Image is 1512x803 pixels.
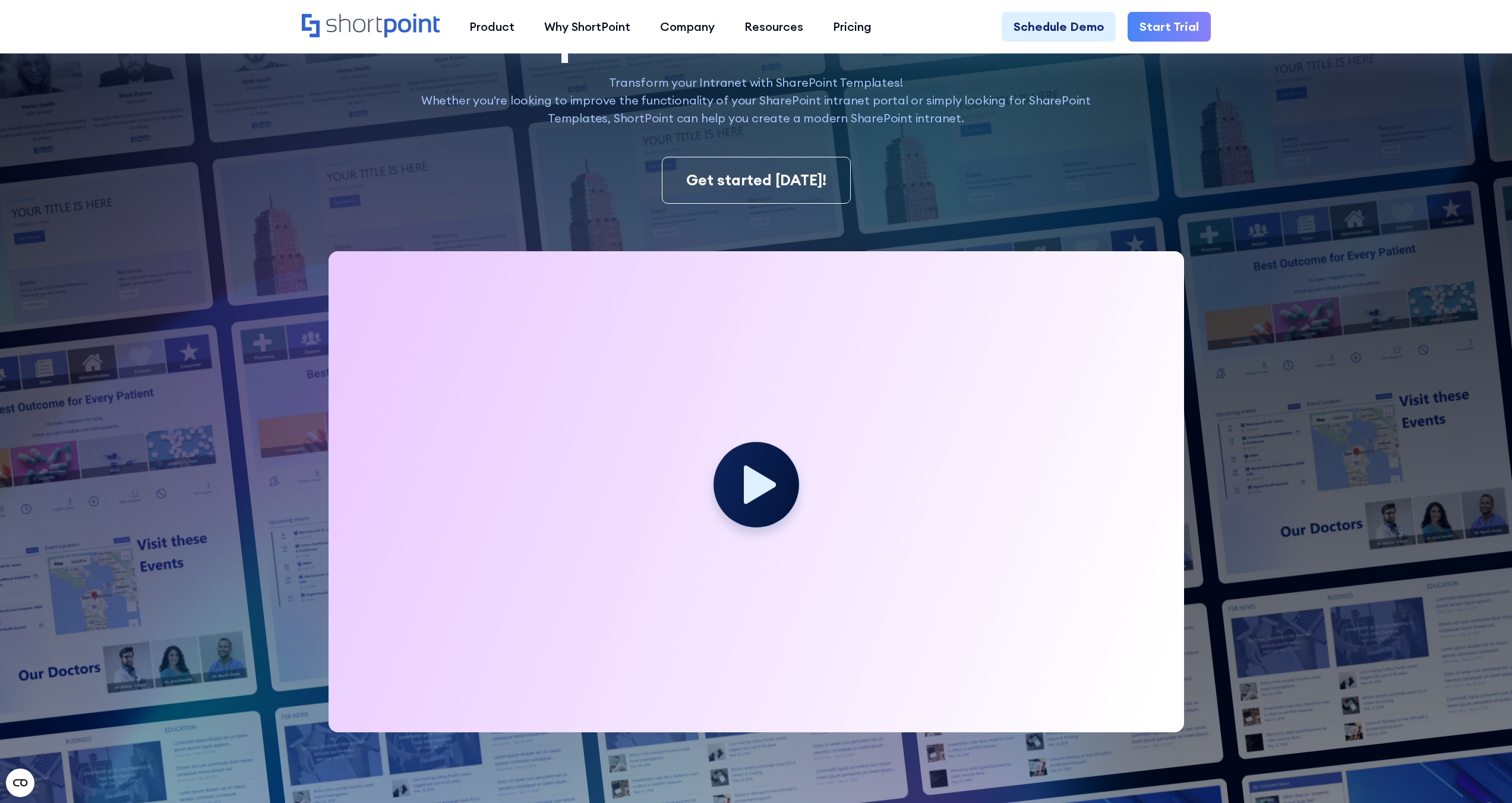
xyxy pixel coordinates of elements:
[686,169,826,192] div: Get started [DATE]!
[833,18,872,36] div: Pricing
[744,18,803,36] div: Resources
[454,12,529,42] a: Product
[1002,12,1116,42] a: Schedule Demo
[529,12,645,42] a: Why ShortPoint
[469,18,514,36] div: Product
[409,74,1104,127] p: Transform your Intranet with SharePoint Templates! Whether you're looking to improve the function...
[645,12,730,42] a: Company
[662,157,851,204] a: Get started [DATE]!
[1453,746,1512,803] iframe: Chat Widget
[660,18,715,36] div: Company
[1128,12,1211,42] a: Start Trial
[544,18,630,36] div: Why ShortPoint
[730,12,818,42] a: Resources
[6,769,34,797] button: Open CMP widget
[302,14,440,39] a: Home
[818,12,886,42] a: Pricing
